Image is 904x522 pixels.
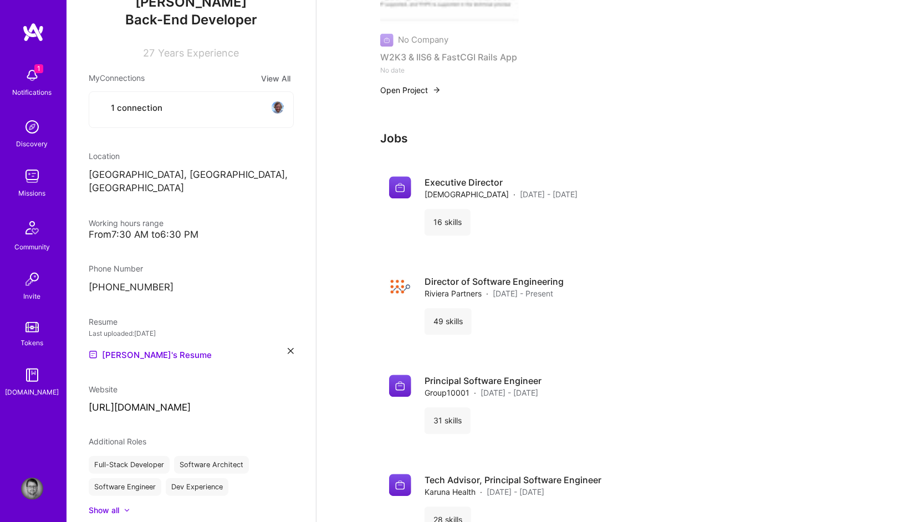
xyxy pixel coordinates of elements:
[21,337,44,349] div: Tokens
[89,168,294,195] p: [GEOGRAPHIC_DATA], [GEOGRAPHIC_DATA], [GEOGRAPHIC_DATA]
[166,478,228,496] div: Dev Experience
[144,47,155,59] span: 27
[288,348,294,354] i: icon Close
[21,64,43,86] img: bell
[380,84,441,96] button: Open Project
[19,214,45,241] img: Community
[111,102,162,114] span: 1 connection
[21,364,43,386] img: guide book
[425,486,476,498] span: Karuna Health
[125,12,257,28] span: Back-End Developer
[271,101,284,114] img: avatar
[389,375,411,397] img: Company logo
[481,387,538,398] span: [DATE] - [DATE]
[474,387,476,398] span: ·
[425,375,542,387] h4: Principal Software Engineer
[89,150,294,162] div: Location
[89,385,118,394] span: Website
[21,165,43,187] img: teamwork
[34,64,43,73] span: 1
[21,268,43,290] img: Invite
[493,288,553,299] span: [DATE] - Present
[14,241,50,253] div: Community
[19,187,46,199] div: Missions
[159,47,239,59] span: Years Experience
[89,281,294,294] p: [PHONE_NUMBER]
[89,437,146,446] span: Additional Roles
[425,407,471,434] div: 31 skills
[89,264,143,273] span: Phone Number
[89,505,119,516] div: Show all
[389,474,411,496] img: Company logo
[520,188,578,200] span: [DATE] - [DATE]
[89,478,161,496] div: Software Engineer
[13,86,52,98] div: Notifications
[21,478,43,500] img: User Avatar
[425,176,578,188] h4: Executive Director
[89,327,294,339] div: Last uploaded: [DATE]
[89,456,170,474] div: Full-Stack Developer
[89,317,118,326] span: Resume
[432,85,441,94] img: arrow-right
[487,486,544,498] span: [DATE] - [DATE]
[25,322,39,332] img: tokens
[425,188,509,200] span: [DEMOGRAPHIC_DATA]
[22,22,44,42] img: logo
[513,188,515,200] span: ·
[425,308,472,335] div: 49 skills
[425,275,564,288] h4: Director of Software Engineering
[98,104,106,112] i: icon Collaborator
[425,387,469,398] span: Group10001
[174,456,249,474] div: Software Architect
[6,386,59,398] div: [DOMAIN_NAME]
[89,218,164,228] span: Working hours range
[89,350,98,359] img: Resume
[389,275,411,298] img: Company logo
[89,229,294,240] div: From 7:30 AM to 6:30 PM
[24,290,41,302] div: Invite
[425,288,482,299] span: Riviera Partners
[389,176,411,198] img: Company logo
[17,138,48,150] div: Discovery
[89,402,191,413] button: [URL][DOMAIN_NAME]
[380,131,840,145] h3: Jobs
[425,474,601,486] h4: Tech Advisor, Principal Software Engineer
[480,486,482,498] span: ·
[425,209,471,236] div: 16 skills
[21,116,43,138] img: discovery
[258,72,294,85] button: View All
[486,288,488,299] span: ·
[89,348,212,361] a: [PERSON_NAME]'s Resume
[89,72,145,85] span: My Connections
